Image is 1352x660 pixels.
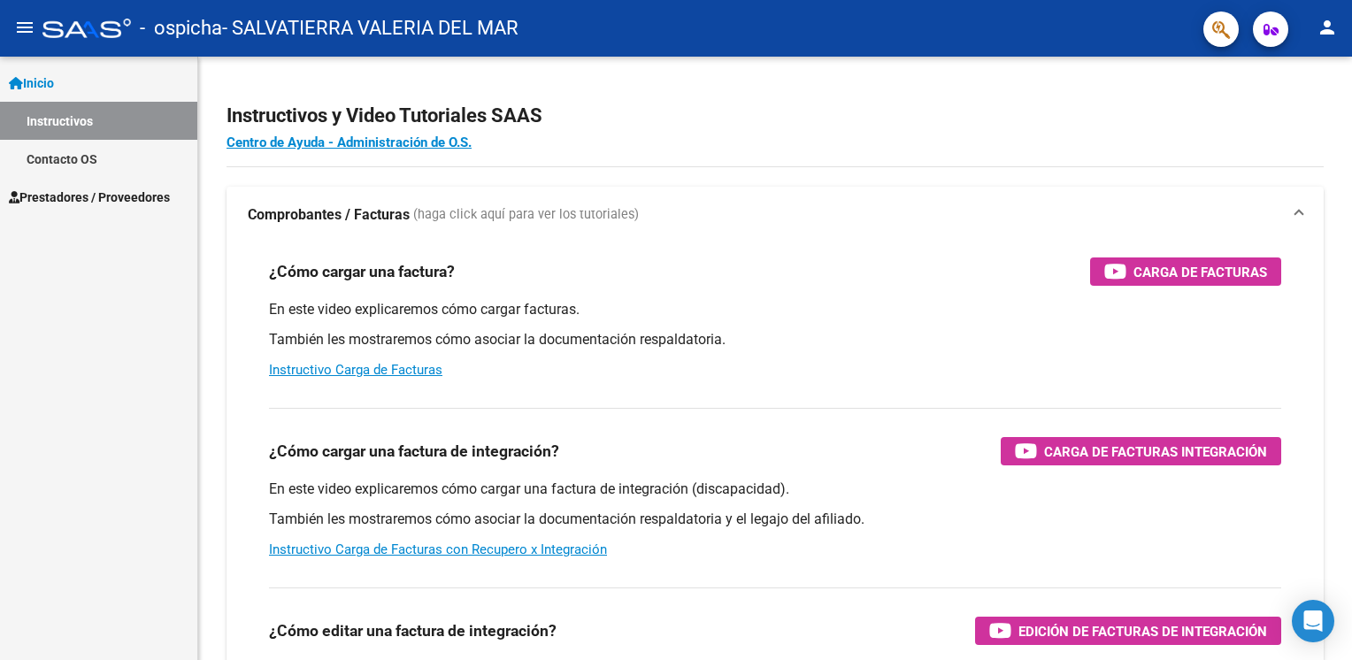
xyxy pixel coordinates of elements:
div: Open Intercom Messenger [1292,600,1334,642]
strong: Comprobantes / Facturas [248,205,410,225]
h2: Instructivos y Video Tutoriales SAAS [227,99,1324,133]
button: Edición de Facturas de integración [975,617,1281,645]
span: - ospicha [140,9,222,48]
p: En este video explicaremos cómo cargar facturas. [269,300,1281,319]
span: (haga click aquí para ver los tutoriales) [413,205,639,225]
mat-expansion-panel-header: Comprobantes / Facturas (haga click aquí para ver los tutoriales) [227,187,1324,243]
h3: ¿Cómo editar una factura de integración? [269,618,557,643]
button: Carga de Facturas [1090,257,1281,286]
h3: ¿Cómo cargar una factura de integración? [269,439,559,464]
span: Edición de Facturas de integración [1018,620,1267,642]
span: Inicio [9,73,54,93]
a: Instructivo Carga de Facturas con Recupero x Integración [269,541,607,557]
button: Carga de Facturas Integración [1001,437,1281,465]
p: También les mostraremos cómo asociar la documentación respaldatoria. [269,330,1281,349]
h3: ¿Cómo cargar una factura? [269,259,455,284]
a: Instructivo Carga de Facturas [269,362,442,378]
span: Carga de Facturas [1133,261,1267,283]
p: También les mostraremos cómo asociar la documentación respaldatoria y el legajo del afiliado. [269,510,1281,529]
span: - SALVATIERRA VALERIA DEL MAR [222,9,519,48]
span: Carga de Facturas Integración [1044,441,1267,463]
p: En este video explicaremos cómo cargar una factura de integración (discapacidad). [269,480,1281,499]
mat-icon: person [1317,17,1338,38]
a: Centro de Ayuda - Administración de O.S. [227,134,472,150]
span: Prestadores / Proveedores [9,188,170,207]
mat-icon: menu [14,17,35,38]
